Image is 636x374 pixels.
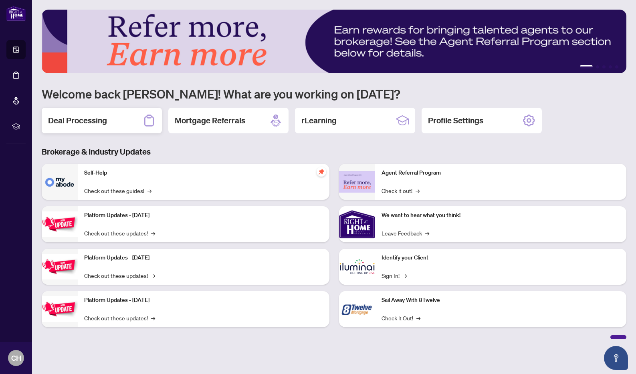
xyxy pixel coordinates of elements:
span: → [151,271,155,280]
a: Check it out!→ [382,186,420,195]
span: → [425,229,429,237]
p: Agent Referral Program [382,169,620,177]
a: Leave Feedback→ [382,229,429,237]
img: Self-Help [42,164,78,200]
h2: rLearning [301,115,337,126]
a: Check out these updates!→ [84,229,155,237]
h2: Mortgage Referrals [175,115,245,126]
img: Sail Away With 8Twelve [339,291,375,327]
span: → [151,314,155,322]
img: Platform Updates - July 21, 2025 [42,211,78,237]
p: Platform Updates - [DATE] [84,253,323,262]
img: Identify your Client [339,249,375,285]
button: 1 [580,65,593,68]
button: 3 [602,65,606,68]
h1: Welcome back [PERSON_NAME]! What are you working on [DATE]? [42,86,626,101]
span: → [416,186,420,195]
span: → [416,314,420,322]
a: Check it Out!→ [382,314,420,322]
button: 5 [615,65,618,68]
a: Sign In!→ [382,271,407,280]
span: CH [11,352,21,364]
p: Platform Updates - [DATE] [84,296,323,305]
p: Platform Updates - [DATE] [84,211,323,220]
span: → [147,186,151,195]
button: Open asap [604,346,628,370]
span: pushpin [317,167,326,177]
span: → [403,271,407,280]
h3: Brokerage & Industry Updates [42,146,626,157]
h2: Profile Settings [428,115,483,126]
a: Check out these guides!→ [84,186,151,195]
img: logo [6,6,26,21]
p: We want to hear what you think! [382,211,620,220]
p: Identify your Client [382,253,620,262]
img: Platform Updates - June 23, 2025 [42,296,78,322]
img: Slide 0 [42,10,626,73]
p: Sail Away With 8Twelve [382,296,620,305]
img: We want to hear what you think! [339,206,375,242]
h2: Deal Processing [48,115,107,126]
img: Platform Updates - July 8, 2025 [42,254,78,279]
button: 4 [609,65,612,68]
p: Self-Help [84,169,323,177]
span: → [151,229,155,237]
a: Check out these updates!→ [84,314,155,322]
img: Agent Referral Program [339,171,375,193]
a: Check out these updates!→ [84,271,155,280]
button: 2 [596,65,599,68]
